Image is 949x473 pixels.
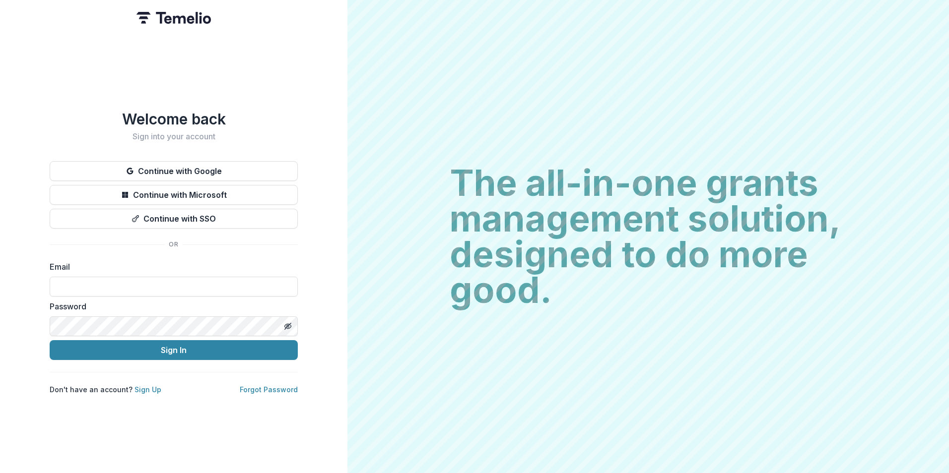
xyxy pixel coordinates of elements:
button: Continue with Google [50,161,298,181]
button: Toggle password visibility [280,318,296,334]
label: Email [50,261,292,273]
h1: Welcome back [50,110,298,128]
img: Temelio [136,12,211,24]
button: Continue with SSO [50,209,298,229]
button: Sign In [50,340,298,360]
h2: Sign into your account [50,132,298,141]
a: Forgot Password [240,385,298,394]
label: Password [50,300,292,312]
button: Continue with Microsoft [50,185,298,205]
a: Sign Up [135,385,161,394]
p: Don't have an account? [50,384,161,395]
